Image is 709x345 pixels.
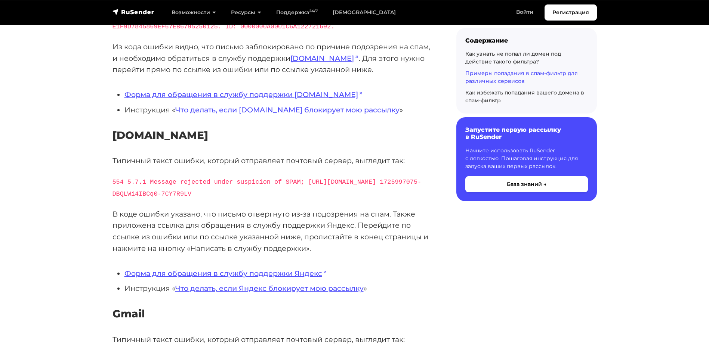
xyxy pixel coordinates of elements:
p: Типичный текст ошибки, который отправляет почтовый сервер, выглядит так: [112,155,432,167]
p: Начните использовать RuSender с легкостью. Пошаговая инструкция для запуска ваших первых рассылок. [465,147,588,170]
a: Как избежать попадания вашего домена в спам-фильтр [465,89,584,104]
h6: Запустите первую рассылку в RuSender [465,126,588,140]
a: [DEMOGRAPHIC_DATA] [325,5,403,20]
li: Инструкция « » [124,104,432,116]
a: Что делать, если Яндекс блокирует мою рассылку [175,284,364,293]
p: Из кода ошибки видно, что письмо заблокировано по причине подозрения на спам, и необходимо обрати... [112,41,432,75]
h4: [DOMAIN_NAME] [112,129,432,142]
li: Инструкция « » [124,283,432,294]
a: Как узнать не попал ли домен под действие такого фильтра? [465,50,561,65]
a: Возможности [164,5,224,20]
a: Примеры попадания в спам-фильтр для различных сервисов [465,70,578,84]
a: Форма для обращения в службу поддержки Яндекс [124,269,327,278]
a: Войти [509,4,541,20]
p: В коде ошибки указано, что письмо отвергнуто из-за подозрения на спам. Также приложена ссылка для... [112,208,432,254]
a: Регистрация [545,4,597,21]
sup: 24/7 [309,9,318,13]
a: Поддержка24/7 [269,5,325,20]
a: [DOMAIN_NAME] [290,54,359,63]
a: Ресурсы [224,5,269,20]
code: 554 5.7.1 Message rejected under suspicion of SPAM; [URL][DOMAIN_NAME] 1725997075-DBQLWi4IBCq0-7C... [112,178,422,198]
a: Форма для обращения в службу поддержки [DOMAIN_NAME] [124,90,363,99]
img: RuSender [112,8,154,16]
h4: Gmail [112,308,432,320]
button: База знаний → [465,176,588,192]
div: Содержание [465,37,588,44]
a: Запустите первую рассылку в RuSender Начните использовать RuSender с легкостью. Пошаговая инструк... [456,117,597,201]
a: Что делать, если [DOMAIN_NAME] блокирует мою рассылку [175,105,400,114]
